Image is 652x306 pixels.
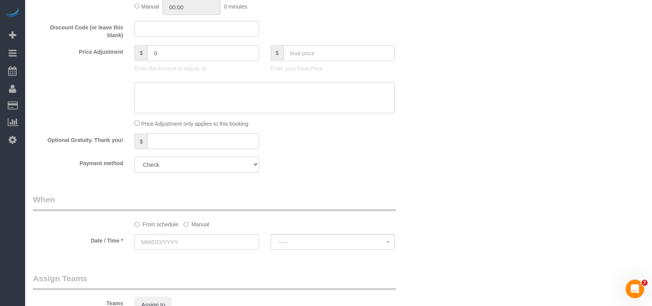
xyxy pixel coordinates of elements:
label: Discount Code (or leave this blank) [27,21,129,39]
iframe: Intercom live chat [626,280,644,298]
label: Manual [184,218,209,228]
span: $ [271,45,283,61]
img: Automaid Logo [5,8,20,19]
span: 0 minutes [224,3,247,10]
p: Enter the Amount to Adjust, or [135,65,259,72]
button: --:-- [271,234,395,250]
span: 7 [642,280,648,286]
p: Enter your Final Price [271,65,395,72]
span: Price Adjustment only applies to this booking [141,121,248,127]
span: Manual [141,3,159,10]
input: MM/DD/YYYY [135,234,259,250]
span: $ [135,45,147,61]
legend: When [33,194,396,211]
legend: Assign Teams [33,273,396,290]
label: Date / Time * [27,234,129,244]
input: Manual [184,222,189,227]
input: From schedule [135,222,140,227]
label: Price Adjustment [27,45,129,56]
label: From schedule [135,218,178,228]
input: final price [283,45,395,61]
label: Payment method [27,157,129,167]
span: $ [135,133,147,149]
span: --:-- [279,239,387,245]
label: Optional Gratuity. Thank you! [27,133,129,144]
